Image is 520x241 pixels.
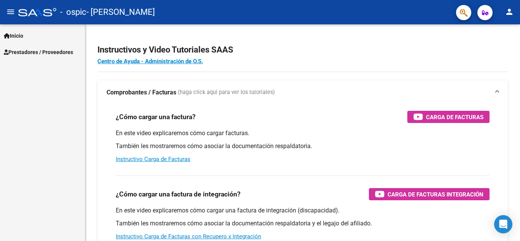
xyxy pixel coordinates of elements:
[86,4,155,21] span: - [PERSON_NAME]
[426,112,483,122] span: Carga de Facturas
[97,58,203,65] a: Centro de Ayuda - Administración de O.S.
[116,129,490,137] p: En este video explicaremos cómo cargar facturas.
[6,7,15,16] mat-icon: menu
[116,206,490,215] p: En este video explicaremos cómo cargar una factura de integración (discapacidad).
[505,7,514,16] mat-icon: person
[116,189,241,200] h3: ¿Cómo cargar una factura de integración?
[407,111,490,123] button: Carga de Facturas
[116,156,190,163] a: Instructivo Carga de Facturas
[97,43,508,57] h2: Instructivos y Video Tutoriales SAAS
[4,48,73,56] span: Prestadores / Proveedores
[369,188,490,200] button: Carga de Facturas Integración
[116,219,490,228] p: También les mostraremos cómo asociar la documentación respaldatoria y el legajo del afiliado.
[4,32,23,40] span: Inicio
[494,215,512,233] div: Open Intercom Messenger
[388,190,483,199] span: Carga de Facturas Integración
[107,88,176,97] strong: Comprobantes / Facturas
[60,4,86,21] span: - ospic
[116,142,490,150] p: También les mostraremos cómo asociar la documentación respaldatoria.
[116,233,261,240] a: Instructivo Carga de Facturas con Recupero x Integración
[97,80,508,105] mat-expansion-panel-header: Comprobantes / Facturas (haga click aquí para ver los tutoriales)
[116,112,196,122] h3: ¿Cómo cargar una factura?
[178,88,275,97] span: (haga click aquí para ver los tutoriales)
